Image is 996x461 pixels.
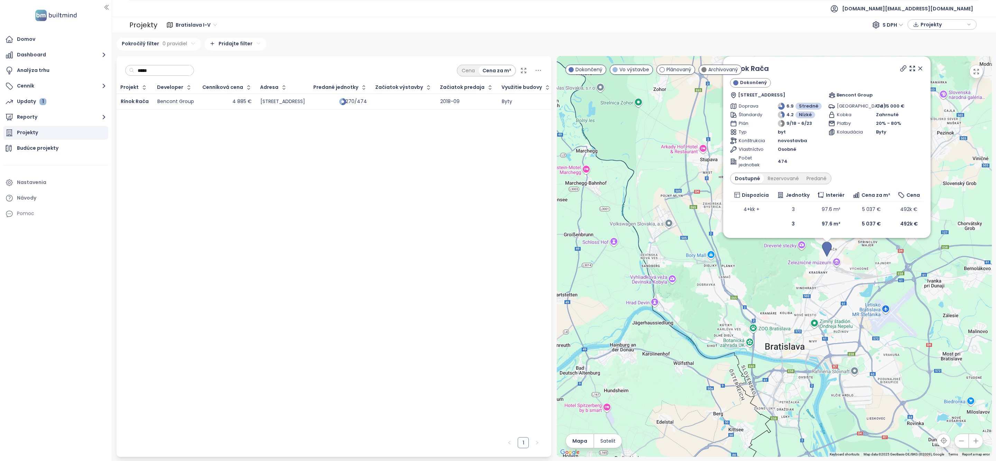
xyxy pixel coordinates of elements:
span: Cena [906,191,920,199]
button: left [504,437,515,448]
span: 9/18 - 6/23 [786,120,812,127]
button: Dashboard [3,48,108,62]
span: Predané jednotky [313,85,358,90]
a: Rínok Rača [121,98,149,105]
span: Kobka [837,111,861,118]
div: Začiatok výstavby [375,85,423,90]
div: Cenníková cena [202,85,243,90]
span: Vlastníctvo [739,146,763,153]
span: Vo výstavbe [619,66,649,73]
div: 4 885 € [232,99,252,105]
span: Dokončený [740,79,767,86]
div: Bencont Group [157,99,194,105]
span: Bencont Group [836,92,872,99]
span: Osobné [778,146,796,153]
div: Návody [17,194,36,202]
li: Predchádzajúca strana [504,437,515,448]
td: 4+kk + [730,202,773,216]
div: Projekty [129,18,157,32]
b: 492k € [900,220,918,227]
a: Domov [3,33,108,46]
span: Cena za m² [861,191,890,199]
span: 6.9 [786,103,794,110]
span: Plán [739,120,763,127]
div: Predané [803,174,830,183]
button: right [532,437,543,448]
span: [DOMAIN_NAME][EMAIL_ADDRESS][DOMAIN_NAME] [842,0,973,17]
div: Pokročilý filter [117,38,201,50]
div: Developer [157,85,183,90]
div: Cena za m² [479,66,515,75]
span: Satelit [600,437,616,445]
span: byt [778,129,786,136]
span: novostavba [778,137,807,144]
span: Nízké [799,111,812,118]
button: Reporty [3,110,108,124]
a: Terms (opens in new tab) [948,452,958,456]
span: Od 15 000 € [876,103,905,109]
span: 492k € [900,206,917,213]
span: right [535,441,539,445]
span: Projekty [921,19,965,30]
a: Report a map error [962,452,990,456]
button: Cenník [3,79,108,93]
button: Satelit [594,434,622,448]
span: Štandardy [739,111,763,118]
div: Byty [502,99,512,105]
div: Adresa [260,85,278,90]
a: Projekty [3,126,108,140]
span: Plánovaný [666,66,691,73]
div: [STREET_ADDRESS] [260,99,305,105]
a: Rínok Rača [730,64,769,73]
button: Keyboard shortcuts [830,452,859,457]
div: 2018-09 [440,99,460,105]
a: 1 [518,437,528,448]
span: 0 pravidiel [163,40,187,47]
div: Analýza trhu [17,66,49,75]
span: Archivovaný [708,66,738,73]
a: Návody [3,191,108,205]
span: S DPH [883,20,903,30]
span: Jednotky [786,191,810,199]
span: Platby [837,120,861,127]
div: Dostupné [731,174,764,183]
td: 3 [773,202,813,216]
span: Doprava [739,103,763,110]
div: Domov [17,35,35,44]
span: Dispozícia [742,191,769,199]
span: Počet jednotiek [739,155,763,168]
span: Bratislava I-V [176,20,217,30]
b: 5 037 € [862,220,881,227]
b: 97.6 m² [822,220,840,227]
div: Pomoc [3,207,108,221]
li: 1 [518,437,529,448]
b: 3 [792,220,795,227]
div: Projekty [17,128,38,137]
span: Stredné [799,103,818,110]
span: Map data ©2025 GeoBasis-DE/BKG (©2009), Google [864,452,944,456]
span: 474 [778,158,787,165]
div: Pridajte filter [204,38,266,50]
div: button [911,19,973,30]
div: Cena [458,66,479,75]
span: Mapa [572,437,587,445]
div: 1 [39,98,46,105]
div: Pomoc [17,209,34,218]
li: Nasledujúca strana [532,437,543,448]
span: 20% - 80% [876,120,901,127]
img: logo [33,8,79,22]
span: Typ [739,129,763,136]
td: 97.6 m² [813,202,848,216]
span: 4.2 [786,111,794,118]
a: Budúce projekty [3,141,108,155]
div: 270/474 [350,99,367,104]
img: Google [559,448,581,457]
div: Budúce projekty [17,144,58,153]
a: Open this area in Google Maps (opens a new window) [559,448,581,457]
div: Začiatok predaja [440,85,485,90]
